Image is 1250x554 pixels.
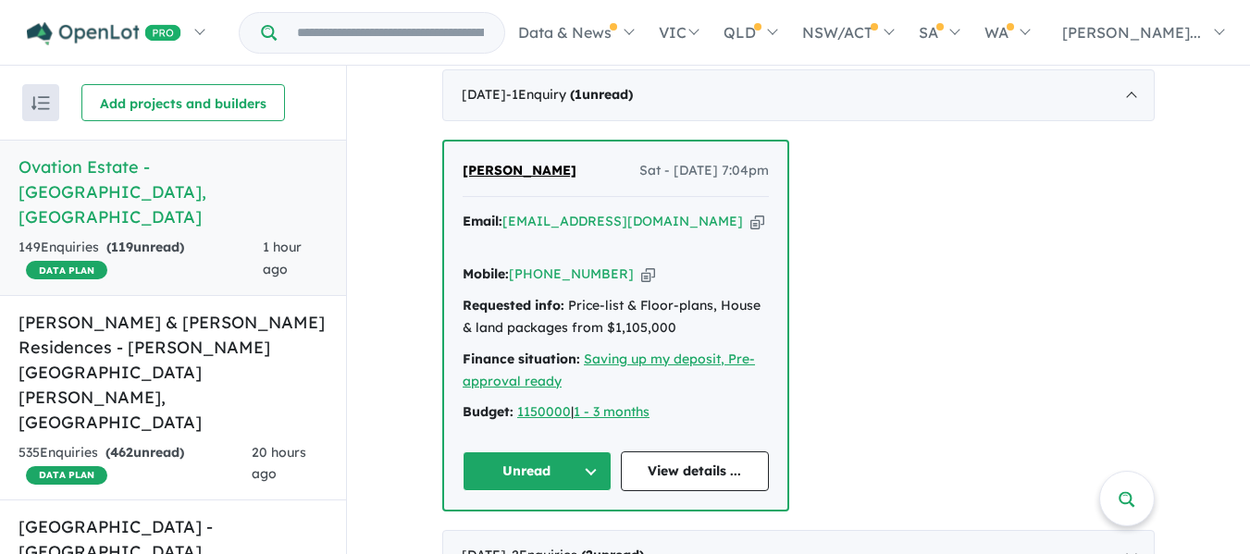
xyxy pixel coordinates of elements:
[106,239,184,255] strong: ( unread)
[110,444,133,461] span: 462
[574,403,650,420] a: 1 - 3 months
[463,403,514,420] strong: Budget:
[570,86,633,103] strong: ( unread)
[517,403,571,420] a: 1150000
[639,160,769,182] span: Sat - [DATE] 7:04pm
[463,401,769,424] div: |
[463,351,755,389] a: Saving up my deposit, Pre-approval ready
[252,444,306,483] span: 20 hours ago
[463,451,612,491] button: Unread
[111,239,133,255] span: 119
[463,351,580,367] strong: Finance situation:
[263,239,302,277] span: 1 hour ago
[81,84,285,121] button: Add projects and builders
[463,295,769,339] div: Price-list & Floor-plans, House & land packages from $1,105,000
[463,297,564,314] strong: Requested info:
[463,160,576,182] a: [PERSON_NAME]
[1062,23,1201,42] span: [PERSON_NAME]...
[750,212,764,231] button: Copy
[506,86,633,103] span: - 1 Enquir y
[19,154,328,229] h5: Ovation Estate - [GEOGRAPHIC_DATA] , [GEOGRAPHIC_DATA]
[27,22,181,45] img: Openlot PRO Logo White
[621,451,770,491] a: View details ...
[31,96,50,110] img: sort.svg
[442,69,1155,121] div: [DATE]
[280,13,501,53] input: Try estate name, suburb, builder or developer
[105,444,184,461] strong: ( unread)
[463,213,502,229] strong: Email:
[463,265,509,282] strong: Mobile:
[19,442,252,486] div: 535 Enquir ies
[19,237,263,281] div: 149 Enquir ies
[502,213,743,229] a: [EMAIL_ADDRESS][DOMAIN_NAME]
[26,261,107,279] span: DATA PLAN
[26,466,107,485] span: DATA PLAN
[509,265,634,282] a: [PHONE_NUMBER]
[463,162,576,179] span: [PERSON_NAME]
[19,310,328,435] h5: [PERSON_NAME] & [PERSON_NAME] Residences - [PERSON_NAME][GEOGRAPHIC_DATA][PERSON_NAME] , [GEOGRAP...
[641,265,655,284] button: Copy
[575,86,582,103] span: 1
